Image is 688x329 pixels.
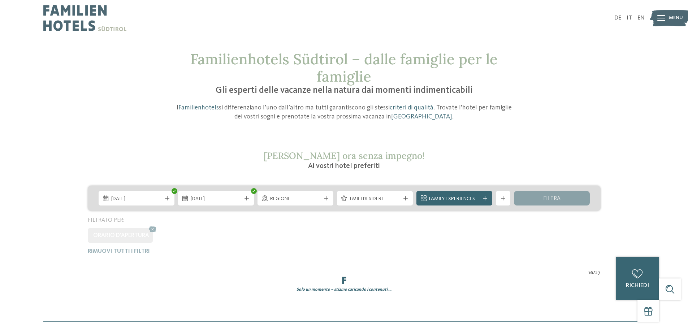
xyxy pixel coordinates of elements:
a: EN [637,15,645,21]
span: I miei desideri [350,195,400,203]
span: [PERSON_NAME] ora senza impegno! [264,150,425,161]
a: IT [627,15,632,21]
a: Familienhotels [178,104,219,111]
div: Solo un momento – stiamo caricando i contenuti … [82,287,606,293]
span: [DATE] [191,195,241,203]
span: Menu [669,14,683,22]
span: Family Experiences [429,195,480,203]
a: criteri di qualità [390,104,433,111]
span: / [593,269,595,277]
a: DE [614,15,621,21]
span: [DATE] [111,195,162,203]
span: Familienhotels Südtirol – dalle famiglie per le famiglie [190,50,498,86]
span: Ai vostri hotel preferiti [308,163,380,170]
a: richiedi [616,257,659,300]
span: Regione [270,195,321,203]
span: 16 [588,269,593,277]
span: richiedi [626,283,649,289]
span: 27 [595,269,601,277]
span: Gli esperti delle vacanze nella natura dai momenti indimenticabili [216,86,473,95]
a: [GEOGRAPHIC_DATA] [391,113,452,120]
p: I si differenziano l’uno dall’altro ma tutti garantiscono gli stessi . Trovate l’hotel per famigl... [173,103,516,121]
